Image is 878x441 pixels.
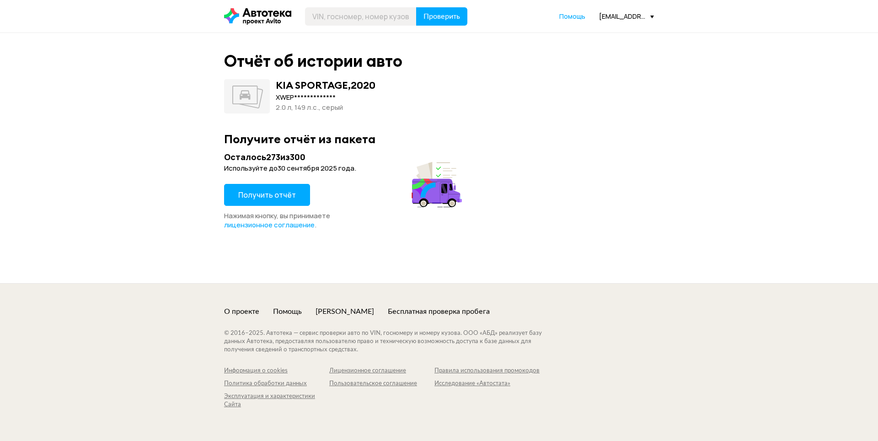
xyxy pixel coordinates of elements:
a: Информация о cookies [224,367,329,375]
div: Используйте до 30 сентября 2025 года . [224,164,465,173]
a: Исследование «Автостата» [434,380,540,388]
a: О проекте [224,307,259,317]
span: Проверить [423,13,460,20]
a: [PERSON_NAME] [316,307,374,317]
button: Получить отчёт [224,184,310,206]
div: KIA SPORTAGE , 2020 [276,79,375,91]
a: лицензионное соглашение [224,220,315,230]
a: Помощь [559,12,585,21]
a: Эксплуатация и характеристики Сайта [224,393,329,409]
a: Политика обработки данных [224,380,329,388]
button: Проверить [416,7,467,26]
a: Помощь [273,307,302,317]
a: Правила использования промокодов [434,367,540,375]
input: VIN, госномер, номер кузова [305,7,417,26]
a: Пользовательское соглашение [329,380,434,388]
span: Нажимая кнопку, вы принимаете . [224,211,330,230]
div: Получите отчёт из пакета [224,132,654,146]
div: © 2016– 2025 . Автотека — сервис проверки авто по VIN, госномеру и номеру кузова. ООО «АБД» реали... [224,329,560,354]
a: Бесплатная проверка пробега [388,307,490,317]
div: Отчёт об истории авто [224,51,402,71]
span: Получить отчёт [238,190,296,200]
div: [EMAIL_ADDRESS][DOMAIN_NAME] [599,12,654,21]
div: Осталось 273 из 300 [224,151,465,163]
div: 2.0 л, 149 л.c., серый [276,102,375,113]
a: Лицензионное соглашение [329,367,434,375]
